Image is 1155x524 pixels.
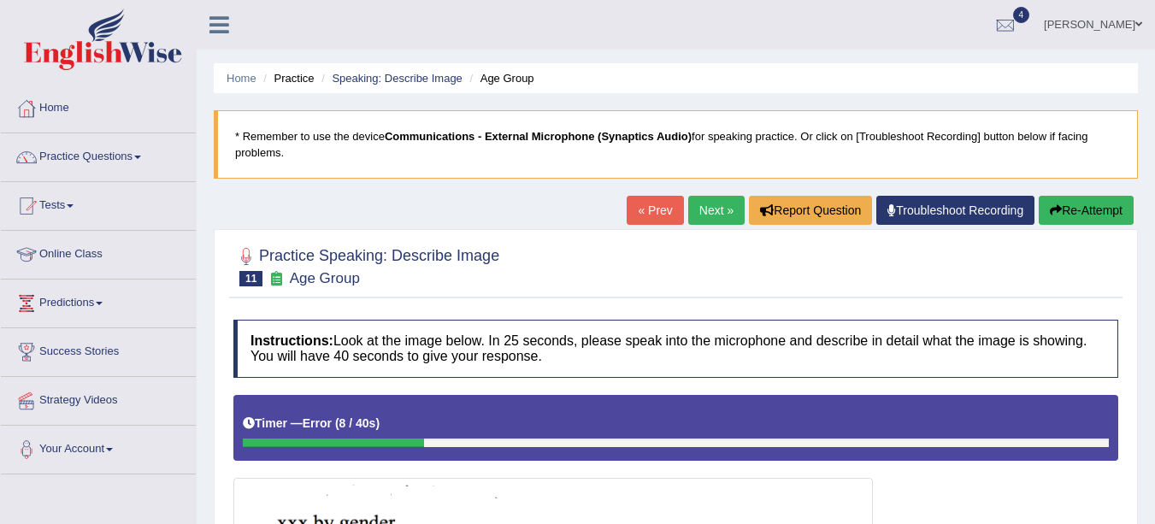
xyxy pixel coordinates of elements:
[332,72,462,85] a: Speaking: Describe Image
[1,328,196,371] a: Success Stories
[465,70,533,86] li: Age Group
[1,133,196,176] a: Practice Questions
[259,70,314,86] li: Practice
[749,196,872,225] button: Report Question
[627,196,683,225] a: « Prev
[385,130,692,143] b: Communications - External Microphone (Synaptics Audio)
[267,271,285,287] small: Exam occurring question
[243,417,380,430] h5: Timer —
[339,416,376,430] b: 8 / 40s
[214,110,1138,179] blockquote: * Remember to use the device for speaking practice. Or click on [Troubleshoot Recording] button b...
[688,196,745,225] a: Next »
[876,196,1034,225] a: Troubleshoot Recording
[1,377,196,420] a: Strategy Videos
[303,416,332,430] b: Error
[1039,196,1134,225] button: Re-Attempt
[250,333,333,348] b: Instructions:
[1,280,196,322] a: Predictions
[1,182,196,225] a: Tests
[1,231,196,274] a: Online Class
[375,416,380,430] b: )
[227,72,256,85] a: Home
[1013,7,1030,23] span: 4
[233,320,1118,377] h4: Look at the image below. In 25 seconds, please speak into the microphone and describe in detail w...
[1,85,196,127] a: Home
[335,416,339,430] b: (
[290,270,360,286] small: Age Group
[1,426,196,468] a: Your Account
[239,271,262,286] span: 11
[233,244,499,286] h2: Practice Speaking: Describe Image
